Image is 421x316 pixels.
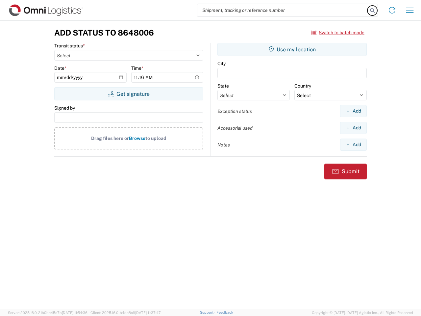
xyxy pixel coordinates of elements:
[145,136,166,141] span: to upload
[217,83,229,89] label: State
[340,122,367,134] button: Add
[216,310,233,314] a: Feedback
[312,310,413,316] span: Copyright © [DATE]-[DATE] Agistix Inc., All Rights Reserved
[217,125,253,131] label: Accessorial used
[54,43,85,49] label: Transit status
[200,310,216,314] a: Support
[91,136,129,141] span: Drag files here or
[54,28,154,38] h3: Add Status to 8648006
[217,61,226,66] label: City
[340,139,367,151] button: Add
[294,83,311,89] label: Country
[62,311,87,315] span: [DATE] 11:54:36
[131,65,143,71] label: Time
[217,43,367,56] button: Use my location
[54,87,203,100] button: Get signature
[340,105,367,117] button: Add
[217,108,252,114] label: Exception status
[54,105,75,111] label: Signed by
[324,164,367,179] button: Submit
[135,311,161,315] span: [DATE] 11:37:47
[197,4,368,16] input: Shipment, tracking or reference number
[217,142,230,148] label: Notes
[54,65,66,71] label: Date
[129,136,145,141] span: Browse
[311,27,364,38] button: Switch to batch mode
[8,311,87,315] span: Server: 2025.16.0-21b0bc45e7b
[90,311,161,315] span: Client: 2025.16.0-b4dc8a9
